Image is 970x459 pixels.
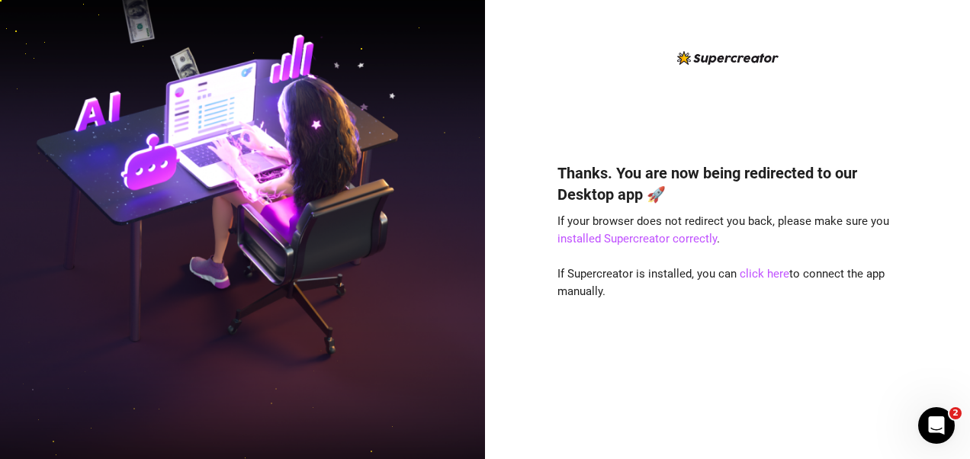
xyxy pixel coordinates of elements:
span: If your browser does not redirect you back, please make sure you . [557,214,889,246]
span: If Supercreator is installed, you can to connect the app manually. [557,267,885,299]
a: click here [740,267,789,281]
img: logo-BBDzfeDw.svg [677,51,779,65]
span: 2 [949,407,962,419]
a: installed Supercreator correctly [557,232,717,246]
h4: Thanks. You are now being redirected to our Desktop app 🚀 [557,162,898,205]
iframe: Intercom live chat [918,407,955,444]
